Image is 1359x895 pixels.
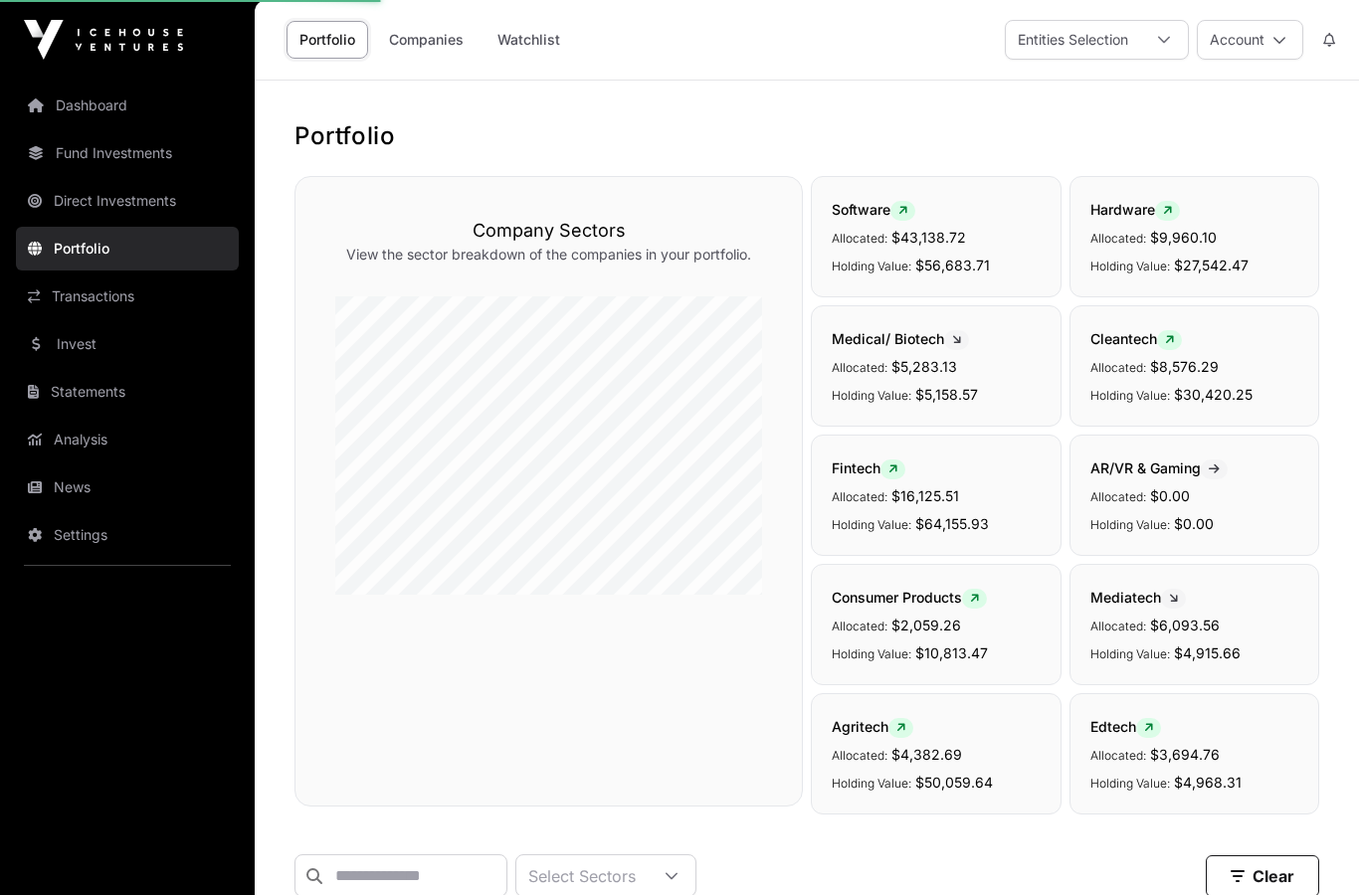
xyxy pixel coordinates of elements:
[1090,360,1146,375] span: Allocated:
[832,459,905,476] span: Fintech
[1090,718,1161,735] span: Edtech
[832,489,887,504] span: Allocated:
[16,370,239,414] a: Statements
[485,21,573,59] a: Watchlist
[1090,589,1186,606] span: Mediatech
[16,513,239,557] a: Settings
[832,231,887,246] span: Allocated:
[1197,20,1303,60] button: Account
[832,360,887,375] span: Allocated:
[16,322,239,366] a: Invest
[1090,748,1146,763] span: Allocated:
[1150,358,1219,375] span: $8,576.29
[16,84,239,127] a: Dashboard
[16,274,239,318] a: Transactions
[1174,515,1214,532] span: $0.00
[832,776,911,791] span: Holding Value:
[1260,800,1359,895] iframe: Chat Widget
[832,259,911,273] span: Holding Value:
[891,487,959,504] span: $16,125.51
[1174,257,1249,273] span: $27,542.47
[915,386,978,403] span: $5,158.57
[1174,774,1242,791] span: $4,968.31
[1090,231,1146,246] span: Allocated:
[832,201,915,218] span: Software
[891,229,966,246] span: $43,138.72
[335,245,762,265] p: View the sector breakdown of the companies in your portfolio.
[1090,619,1146,633] span: Allocated:
[832,388,911,403] span: Holding Value:
[832,517,911,532] span: Holding Value:
[1174,644,1241,661] span: $4,915.66
[915,774,993,791] span: $50,059.64
[915,644,988,661] span: $10,813.47
[1090,259,1170,273] span: Holding Value:
[335,217,762,245] h3: Company Sectors
[832,619,887,633] span: Allocated:
[915,515,989,532] span: $64,155.93
[1006,21,1140,59] div: Entities Selection
[16,227,239,270] a: Portfolio
[832,646,911,661] span: Holding Value:
[1090,388,1170,403] span: Holding Value:
[832,718,913,735] span: Agritech
[1090,489,1146,504] span: Allocated:
[16,465,239,509] a: News
[891,358,957,375] span: $5,283.13
[1150,229,1217,246] span: $9,960.10
[891,617,961,633] span: $2,059.26
[16,418,239,461] a: Analysis
[16,179,239,223] a: Direct Investments
[1150,487,1190,504] span: $0.00
[16,131,239,175] a: Fund Investments
[1090,459,1228,476] span: AR/VR & Gaming
[1090,517,1170,532] span: Holding Value:
[1090,330,1182,347] span: Cleantech
[915,257,990,273] span: $56,683.71
[1090,776,1170,791] span: Holding Value:
[376,21,477,59] a: Companies
[294,120,1319,152] h1: Portfolio
[1150,617,1220,633] span: $6,093.56
[287,21,368,59] a: Portfolio
[1174,386,1253,403] span: $30,420.25
[832,748,887,763] span: Allocated:
[891,746,962,763] span: $4,382.69
[832,589,987,606] span: Consumer Products
[1090,646,1170,661] span: Holding Value:
[1150,746,1220,763] span: $3,694.76
[832,330,969,347] span: Medical/ Biotech
[1090,201,1180,218] span: Hardware
[24,20,183,60] img: Icehouse Ventures Logo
